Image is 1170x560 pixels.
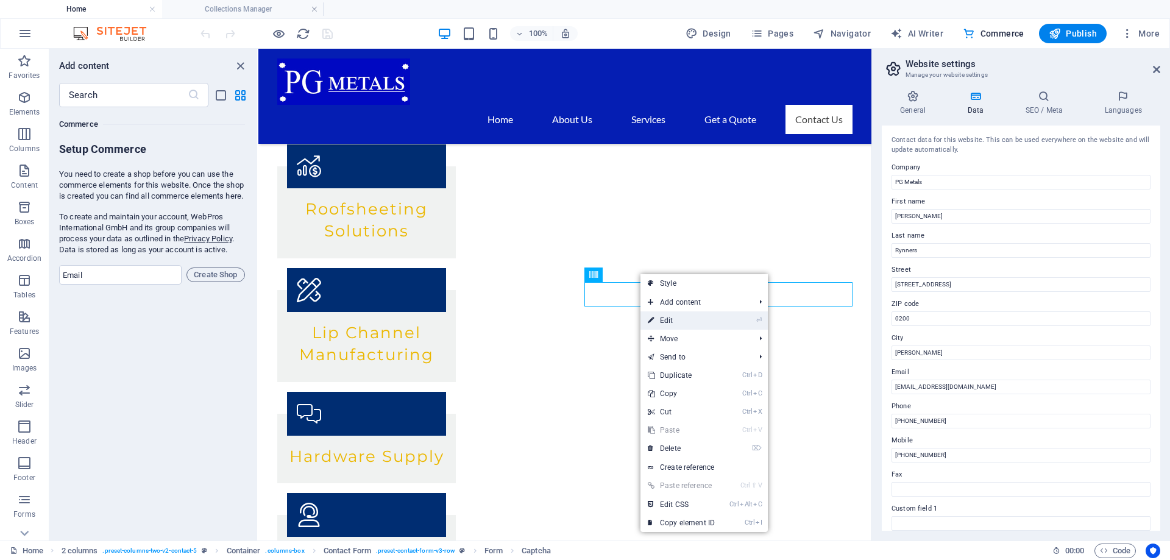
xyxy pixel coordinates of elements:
button: 100% [510,26,553,41]
span: Click to select. Double-click to edit [484,544,503,558]
i: Ctrl [742,389,752,397]
button: More [1116,24,1165,43]
p: Columns [9,144,40,154]
label: Fax [892,467,1150,482]
span: Code [1100,544,1130,558]
button: Create Shop [186,268,245,282]
span: . preset-columns-two-v2-contact-5 [102,544,197,558]
span: Navigator [813,27,871,40]
a: Create reference [640,458,768,477]
h2: Website settings [906,58,1160,69]
a: ⏎Edit [640,311,722,330]
h4: Languages [1086,90,1160,116]
label: Last name [892,229,1150,243]
h6: 100% [528,26,548,41]
i: On resize automatically adjust zoom level to fit chosen device. [560,28,571,39]
label: First name [892,194,1150,209]
p: To create and maintain your account, WebPros International GmbH and its group companies will proc... [59,211,245,255]
p: Header [12,436,37,446]
i: C [753,500,762,508]
button: Pages [746,24,798,43]
button: reload [296,26,310,41]
span: Add content [640,293,750,311]
p: You need to create a shop before you can use the commerce elements for this website. Once the sho... [59,169,245,202]
h6: Session time [1052,544,1085,558]
p: Images [12,363,37,373]
nav: breadcrumb [62,544,551,558]
i: ⇧ [751,481,757,489]
input: Search [59,83,188,107]
a: Send to [640,348,750,366]
input: Email [59,265,182,285]
button: list-view [213,88,228,102]
i: This element is a customizable preset [459,547,465,554]
label: Phone [892,399,1150,414]
span: : [1074,546,1076,555]
a: CtrlVPaste [640,421,722,439]
h4: SEO / Meta [1007,90,1086,116]
p: Forms [13,509,35,519]
a: Privacy Policy [184,234,232,243]
p: Favorites [9,71,40,80]
span: Click to select. Double-click to edit [62,544,98,558]
button: AI Writer [885,24,948,43]
button: Code [1094,544,1136,558]
span: Move [640,330,750,348]
h4: Data [949,90,1007,116]
label: Company [892,160,1150,175]
h6: Commerce [59,117,245,132]
span: More [1121,27,1160,40]
i: X [753,408,762,416]
button: Usercentrics [1146,544,1160,558]
i: ⏎ [756,316,762,324]
span: . columns-box [265,544,304,558]
i: I [756,519,762,526]
span: . preset-contact-form-v3-row [376,544,455,558]
p: Boxes [15,217,35,227]
h6: Setup Commerce [59,142,245,159]
span: 00 00 [1065,544,1084,558]
i: V [758,481,762,489]
p: Accordion [7,253,41,263]
p: Content [11,180,38,190]
button: Commerce [958,24,1029,43]
p: Tables [13,290,35,300]
i: C [753,389,762,397]
label: City [892,331,1150,346]
span: Click to select. Double-click to edit [227,544,261,558]
span: Create Shop [192,268,239,282]
button: Navigator [808,24,876,43]
div: Contact data for this website. This can be used everywhere on the website and will update automat... [892,135,1150,155]
a: Style [640,274,768,292]
span: Click to select. Double-click to edit [324,544,371,558]
button: close panel [233,58,247,73]
label: Mobile [892,433,1150,448]
i: This element is a customizable preset [202,547,207,554]
a: Ctrl⇧VPaste reference [640,477,722,495]
i: Ctrl [740,481,750,489]
a: Click to cancel selection. Double-click to open Pages [10,544,43,558]
button: Publish [1039,24,1107,43]
i: Ctrl [742,371,752,379]
span: Publish [1049,27,1097,40]
p: Slider [15,400,34,409]
button: Design [681,24,736,43]
a: CtrlCCopy [640,385,722,403]
a: CtrlDDuplicate [640,366,722,385]
p: Elements [9,107,40,117]
span: Click to select. Double-click to edit [522,544,551,558]
div: Design (Ctrl+Alt+Y) [681,24,736,43]
h3: Manage your website settings [906,69,1136,80]
span: AI Writer [890,27,943,40]
span: Design [686,27,731,40]
span: Pages [751,27,793,40]
button: grid-view [233,88,247,102]
p: Footer [13,473,35,483]
span: Commerce [963,27,1024,40]
i: ⌦ [752,444,762,452]
i: Ctrl [742,408,752,416]
label: ZIP code [892,297,1150,311]
a: CtrlICopy element ID [640,514,722,532]
button: Click here to leave preview mode and continue editing [271,26,286,41]
label: Email [892,365,1150,380]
